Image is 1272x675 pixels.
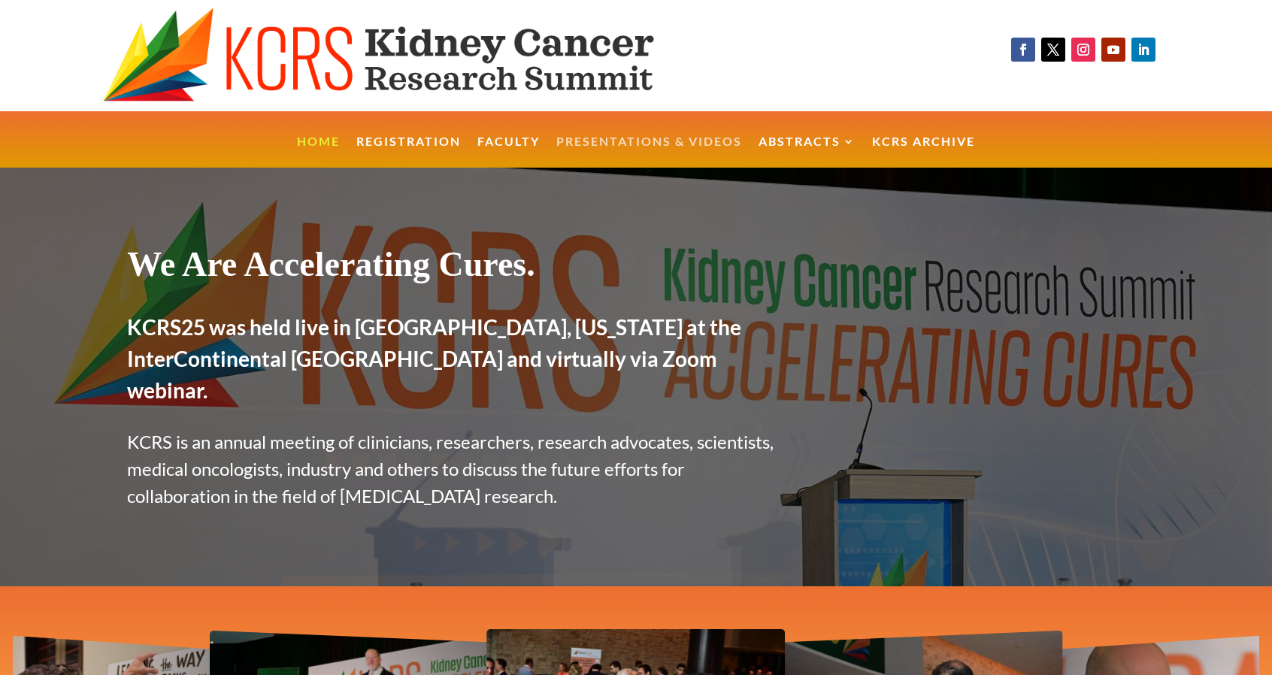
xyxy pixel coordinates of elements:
[1131,38,1155,62] a: Follow on LinkedIn
[759,136,856,168] a: Abstracts
[1071,38,1095,62] a: Follow on Instagram
[872,136,975,168] a: KCRS Archive
[297,136,340,168] a: Home
[1101,38,1125,62] a: Follow on Youtube
[1041,38,1065,62] a: Follow on X
[103,8,722,104] img: KCRS generic logo wide
[127,428,787,510] p: KCRS is an annual meeting of clinicians, researchers, research advocates, scientists, medical onc...
[127,311,787,413] h2: KCRS25 was held live in [GEOGRAPHIC_DATA], [US_STATE] at the InterContinental [GEOGRAPHIC_DATA] a...
[477,136,540,168] a: Faculty
[1011,38,1035,62] a: Follow on Facebook
[127,244,787,292] h1: We Are Accelerating Cures.
[556,136,742,168] a: Presentations & Videos
[356,136,461,168] a: Registration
